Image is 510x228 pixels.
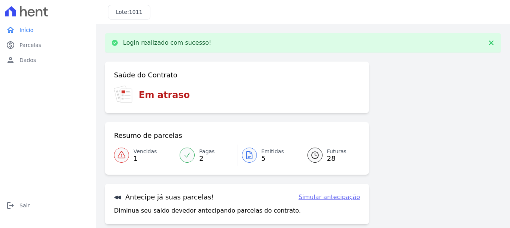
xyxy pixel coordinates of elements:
a: homeInício [3,23,93,38]
span: Início [19,26,33,34]
p: Login realizado com sucesso! [123,39,211,47]
span: Futuras [327,148,346,156]
span: 2 [199,156,214,162]
a: Pagas 2 [175,145,237,166]
i: person [6,56,15,65]
span: 1011 [129,9,142,15]
a: logoutSair [3,198,93,213]
p: Diminua seu saldo devedor antecipando parcelas do contrato. [114,206,301,215]
i: logout [6,201,15,210]
span: Dados [19,56,36,64]
h3: Lote: [116,8,142,16]
a: Emitidas 5 [237,145,298,166]
span: Pagas [199,148,214,156]
span: Vencidas [133,148,157,156]
span: 5 [261,156,284,162]
a: Simular antecipação [298,193,360,202]
i: paid [6,41,15,50]
i: home [6,26,15,35]
span: Sair [19,202,30,209]
h3: Antecipe já suas parcelas! [114,193,214,202]
span: Parcelas [19,41,41,49]
a: paidParcelas [3,38,93,53]
span: Emitidas [261,148,284,156]
h3: Em atraso [139,88,190,102]
a: Vencidas 1 [114,145,175,166]
span: 28 [327,156,346,162]
a: personDados [3,53,93,68]
h3: Saúde do Contrato [114,71,177,80]
h3: Resumo de parcelas [114,131,182,140]
span: 1 [133,156,157,162]
a: Futuras 28 [298,145,360,166]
